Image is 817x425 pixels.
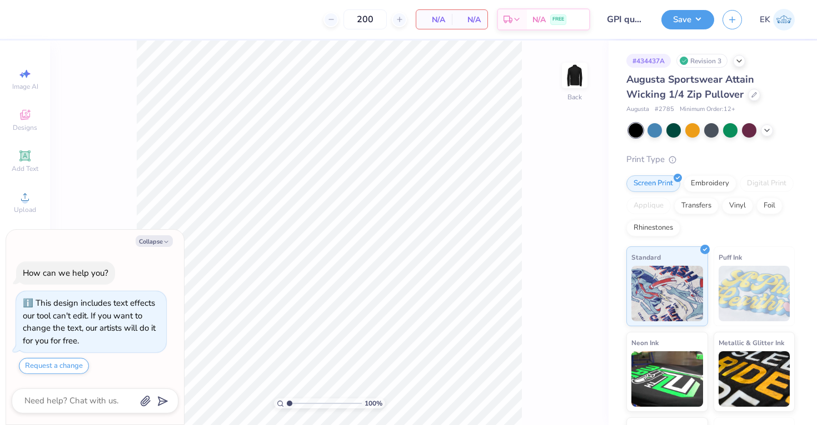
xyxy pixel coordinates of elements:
div: Transfers [674,198,719,214]
span: Image AI [12,82,38,91]
div: Back [567,92,582,102]
span: Upload [14,205,36,214]
img: Neon Ink [631,351,703,407]
div: Vinyl [722,198,753,214]
button: Collapse [136,235,173,247]
span: 100 % [365,398,382,408]
a: EK [760,9,795,31]
span: Augusta Sportswear Attain Wicking 1/4 Zip Pullover [626,73,754,101]
span: Augusta [626,105,649,114]
span: Standard [631,251,661,263]
img: Puff Ink [719,266,790,321]
div: Embroidery [684,175,736,192]
div: Rhinestones [626,220,680,236]
div: How can we help you? [23,267,108,279]
div: Foil [756,198,783,214]
img: Standard [631,266,703,321]
input: – – [343,9,387,29]
span: EK [760,13,770,26]
span: # 2785 [655,105,674,114]
span: Minimum Order: 12 + [680,105,735,114]
img: Emily Klevan [773,9,795,31]
span: Metallic & Glitter Ink [719,337,784,348]
div: Applique [626,198,671,214]
span: Neon Ink [631,337,659,348]
span: Designs [13,123,37,132]
span: FREE [552,16,564,23]
div: This design includes text effects our tool can't edit. If you want to change the text, our artist... [23,297,156,346]
span: N/A [423,14,445,26]
span: N/A [532,14,546,26]
img: Back [564,64,586,87]
div: Digital Print [740,175,794,192]
div: Revision 3 [676,54,728,68]
div: Print Type [626,153,795,166]
button: Save [661,10,714,29]
img: Metallic & Glitter Ink [719,351,790,407]
span: Add Text [12,164,38,173]
button: Request a change [19,358,89,374]
div: Screen Print [626,175,680,192]
span: Puff Ink [719,251,742,263]
input: Untitled Design [599,8,653,31]
div: # 434437A [626,54,671,68]
span: N/A [459,14,481,26]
